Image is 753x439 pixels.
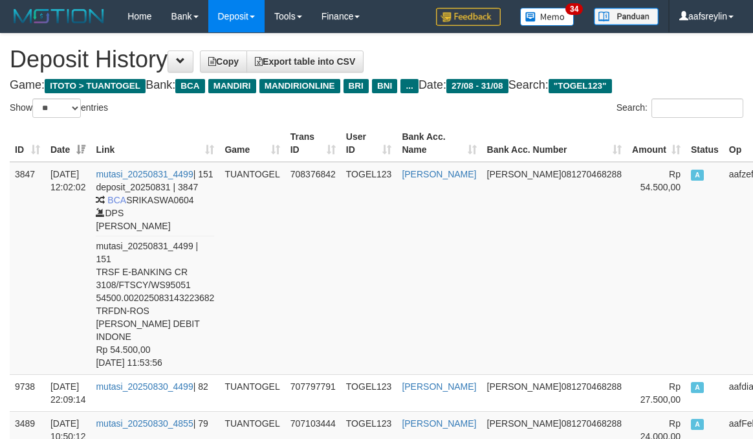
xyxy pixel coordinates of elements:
a: mutasi_20250830_4499 [96,381,193,392]
td: TOGEL123 [341,162,397,375]
td: [DATE] 12:02:02 [45,162,91,375]
td: 3847 [10,162,45,375]
a: [PERSON_NAME] [402,381,476,392]
span: Approved [691,419,704,430]
span: BNI [372,79,397,93]
th: ID: activate to sort column ascending [10,125,45,162]
td: 708376842 [285,162,341,375]
span: "TOGEL123" [549,79,612,93]
a: [PERSON_NAME] [402,418,476,429]
th: Bank Acc. Name: activate to sort column ascending [397,125,481,162]
select: Showentries [32,98,81,118]
img: panduan.png [594,8,659,25]
span: Rp 54.500,00 [640,169,681,192]
th: User ID: activate to sort column ascending [341,125,397,162]
td: 707797791 [285,374,341,411]
span: Rp 27.500,00 [640,381,681,405]
span: 34 [565,3,583,15]
td: | 82 [91,374,219,411]
img: MOTION_logo.png [10,6,108,26]
th: Bank Acc. Number: activate to sort column ascending [482,125,627,162]
td: TUANTOGEL [219,374,285,411]
th: Date: activate to sort column ascending [45,125,91,162]
label: Search: [617,98,743,118]
td: 081270468288 [482,162,627,375]
span: Approved [691,170,704,181]
a: mutasi_20250830_4855 [96,418,193,429]
span: ITOTO > TUANTOGEL [45,79,146,93]
a: Export table into CSV [246,51,364,73]
span: BRI [344,79,369,93]
span: [PERSON_NAME] [487,169,562,179]
th: Amount: activate to sort column ascending [627,125,686,162]
a: Copy [200,51,247,73]
span: MANDIRIONLINE [259,79,340,93]
h1: Deposit History [10,47,743,73]
span: Export table into CSV [255,56,355,67]
td: 9738 [10,374,45,411]
img: Feedback.jpg [436,8,501,26]
input: Search: [651,98,743,118]
span: BCA [175,79,204,93]
div: deposit_20250831 | 3847 SRIKASWA0604 DPS [PERSON_NAME] mutasi_20250831_4499 | 151 TRSF E-BANKING ... [96,181,214,369]
span: [PERSON_NAME] [487,418,562,429]
span: Copy [208,56,239,67]
td: TUANTOGEL [219,162,285,375]
img: Button%20Memo.svg [520,8,574,26]
h4: Game: Bank: Date: Search: [10,79,743,92]
a: [PERSON_NAME] [402,169,476,179]
span: [PERSON_NAME] [487,381,562,392]
th: Game: activate to sort column ascending [219,125,285,162]
th: Link: activate to sort column ascending [91,125,219,162]
th: Status [686,125,724,162]
span: Approved [691,382,704,393]
label: Show entries [10,98,108,118]
th: Trans ID: activate to sort column ascending [285,125,341,162]
td: TOGEL123 [341,374,397,411]
a: mutasi_20250831_4499 [96,169,193,179]
span: MANDIRI [208,79,256,93]
td: 081270468288 [482,374,627,411]
td: | 151 [91,162,219,375]
td: [DATE] 22:09:14 [45,374,91,411]
span: 27/08 - 31/08 [446,79,508,93]
span: BCA [107,195,126,205]
span: ... [400,79,418,93]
